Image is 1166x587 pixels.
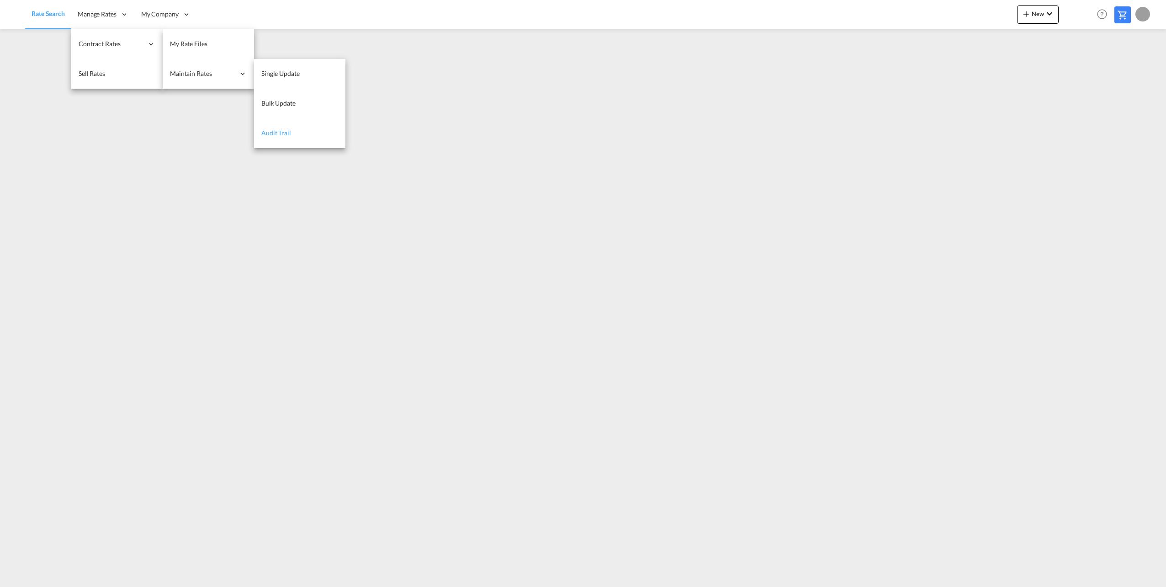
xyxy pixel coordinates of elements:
span: Sell Rates [79,69,105,77]
span: Contract Rates [79,39,143,48]
span: Manage Rates [78,10,117,19]
span: My Rate Files [170,40,207,48]
a: Single Update [254,59,345,89]
a: Bulk Update [254,89,345,118]
span: Help [1094,6,1110,22]
md-icon: icon-chevron-down [1044,8,1055,19]
span: My Company [141,10,179,19]
span: Audit Trail [261,129,291,137]
span: New [1021,10,1055,17]
md-icon: icon-plus 400-fg [1021,8,1032,19]
a: My Rate Files [163,29,254,59]
div: Help [1094,6,1114,23]
span: Single Update [261,69,300,77]
div: Contract Rates [71,29,163,59]
a: Audit Trail [254,118,345,148]
span: Rate Search [32,10,65,17]
span: Bulk Update [261,99,296,107]
a: Sell Rates [71,59,163,89]
span: Maintain Rates [170,69,235,78]
button: icon-plus 400-fgNewicon-chevron-down [1017,5,1059,24]
div: Maintain Rates [163,59,254,89]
